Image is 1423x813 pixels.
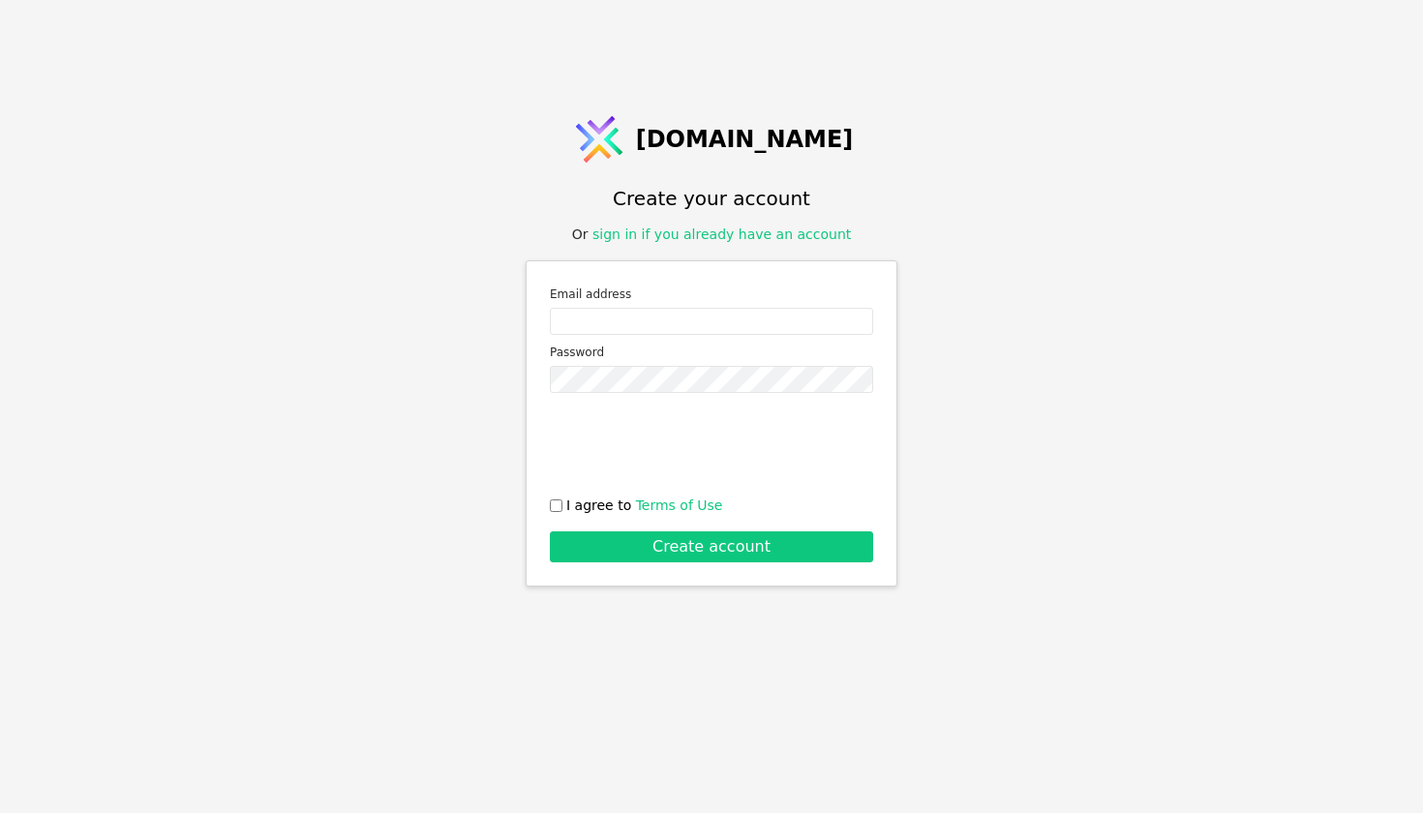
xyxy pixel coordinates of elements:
[550,285,873,304] label: Email address
[550,366,873,393] input: Password
[550,499,562,512] input: I agree to Terms of Use
[550,343,873,362] label: Password
[570,110,854,168] a: [DOMAIN_NAME]
[550,531,873,562] button: Create account
[636,122,854,157] span: [DOMAIN_NAME]
[566,496,722,516] span: I agree to
[636,497,723,513] a: Terms of Use
[572,225,852,245] div: Or
[592,226,851,242] a: sign in if you already have an account
[564,408,859,484] iframe: reCAPTCHA
[613,184,810,213] h1: Create your account
[550,308,873,335] input: Email address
